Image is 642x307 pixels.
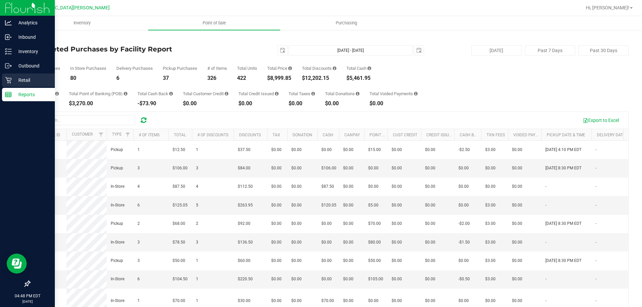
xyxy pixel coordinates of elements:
[137,92,173,96] div: Total Cash Back
[124,92,127,96] i: Sum of the successful, non-voided point-of-banking payment transactions, both via payment termina...
[196,239,198,246] span: 3
[12,62,52,70] p: Outbound
[368,183,379,190] span: $0.00
[271,258,282,264] span: $0.00
[485,147,496,153] span: $3.00
[169,92,173,96] i: Sum of the cash-back amounts from rounded-up electronic payments for all purchases in the date ra...
[321,202,336,208] span: $120.05
[547,133,585,137] a: Pickup Date & Time
[225,92,228,96] i: Sum of the successful, non-voided payments using account credit for all purchases in the date range.
[392,165,402,171] span: $0.00
[512,258,522,264] span: $0.00
[196,276,198,282] span: 1
[458,258,469,264] span: $0.00
[596,165,597,171] span: -
[173,202,188,208] span: $125.05
[392,220,402,227] span: $0.00
[12,19,52,27] p: Analytics
[291,276,302,282] span: $0.00
[596,202,597,208] span: -
[291,165,302,171] span: $0.00
[458,183,469,190] span: $0.00
[196,183,198,190] span: 4
[323,133,333,137] a: Cash
[578,45,629,55] button: Past 30 Days
[425,147,435,153] span: $0.00
[237,75,257,81] div: 422
[137,220,140,227] span: 2
[5,48,12,55] inline-svg: Inventory
[597,133,625,137] a: Delivery Date
[325,101,359,106] div: $0.00
[69,92,127,96] div: Total Point of Banking (POB)
[5,19,12,26] inline-svg: Analytics
[173,276,188,282] span: $104.50
[111,147,123,153] span: Pickup
[173,220,185,227] span: $68.00
[545,220,581,227] span: [DATE] 8:30 PM EDT
[137,165,140,171] span: 3
[368,298,379,304] span: $0.00
[267,66,292,70] div: Total Price
[425,165,435,171] span: $0.00
[596,276,597,282] span: -
[321,220,332,227] span: $0.00
[393,133,417,137] a: Cust Credit
[392,147,402,153] span: $0.00
[321,276,332,282] span: $0.00
[27,5,110,11] span: [GEOGRAPHIC_DATA][PERSON_NAME]
[343,276,353,282] span: $0.00
[111,239,124,246] span: In-Store
[271,183,282,190] span: $0.00
[343,298,353,304] span: $0.00
[174,133,186,137] a: Total
[65,20,100,26] span: Inventory
[291,147,302,153] span: $0.00
[238,276,253,282] span: $220.50
[343,258,353,264] span: $0.00
[414,46,424,55] span: select
[367,66,371,70] i: Sum of the successful, non-voided cash payment transactions for all purchases in the date range. ...
[12,47,52,55] p: Inventory
[12,76,52,84] p: Retail
[525,45,575,55] button: Past 7 Days
[289,92,315,96] div: Total Taxes
[471,45,522,55] button: [DATE]
[291,239,302,246] span: $0.00
[545,298,546,304] span: -
[111,276,124,282] span: In-Store
[173,165,188,171] span: $106.00
[392,276,402,282] span: $0.00
[173,239,185,246] span: $78.50
[137,183,140,190] span: 4
[545,202,546,208] span: -
[512,220,522,227] span: $0.00
[458,298,469,304] span: $0.00
[183,92,228,96] div: Total Customer Credit
[293,133,312,137] a: Donation
[238,147,250,153] span: $37.50
[512,183,522,190] span: $0.00
[207,75,227,81] div: 326
[321,165,336,171] span: $106.00
[139,133,159,137] a: # of Items
[425,239,435,246] span: $0.00
[116,66,153,70] div: Delivery Purchases
[425,298,435,304] span: $0.00
[545,258,581,264] span: [DATE] 8:30 PM EDT
[239,133,261,137] a: Discounts
[596,298,597,304] span: -
[238,220,250,227] span: $92.00
[5,34,12,40] inline-svg: Inbound
[425,258,435,264] span: $0.00
[425,202,435,208] span: $0.00
[163,75,197,81] div: 37
[288,66,292,70] i: Sum of the total prices of all purchases in the date range.
[173,258,185,264] span: $50.00
[512,276,522,282] span: $0.00
[586,5,629,10] span: Hi, [PERSON_NAME]!
[137,147,140,153] span: 1
[512,165,522,171] span: $0.00
[368,220,381,227] span: $70.00
[173,183,185,190] span: $87.50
